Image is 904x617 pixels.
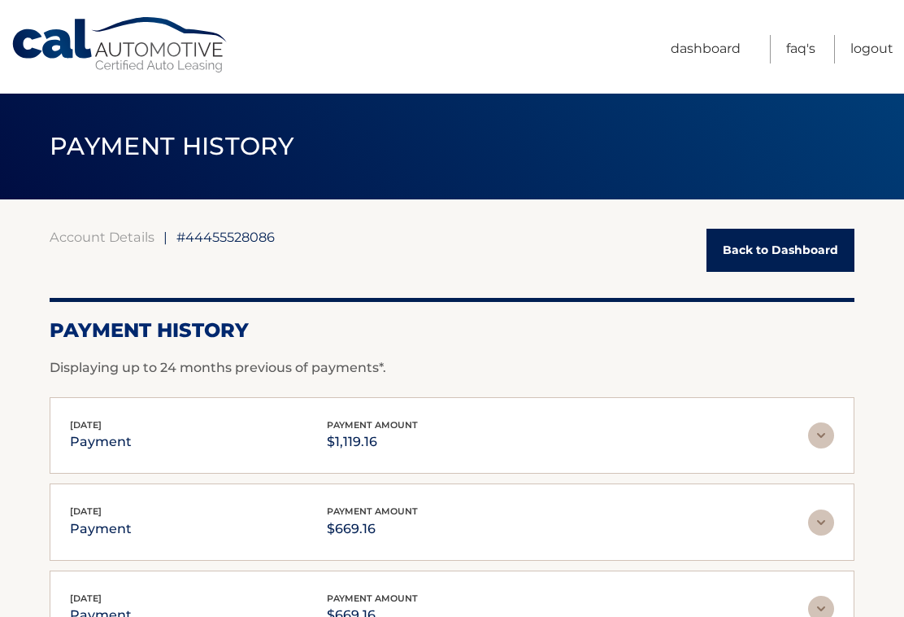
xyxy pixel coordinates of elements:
[11,16,230,74] a: Cal Automotive
[70,518,132,540] p: payment
[327,593,418,604] span: payment amount
[50,131,294,161] span: PAYMENT HISTORY
[70,431,132,453] p: payment
[70,593,102,604] span: [DATE]
[327,419,418,431] span: payment amount
[671,35,741,63] a: Dashboard
[70,505,102,517] span: [DATE]
[327,505,418,517] span: payment amount
[50,358,854,378] p: Displaying up to 24 months previous of payments*.
[176,229,275,245] span: #44455528086
[786,35,815,63] a: FAQ's
[327,431,418,453] p: $1,119.16
[327,518,418,540] p: $669.16
[50,229,154,245] a: Account Details
[706,229,854,272] a: Back to Dashboard
[163,229,167,245] span: |
[850,35,893,63] a: Logout
[808,422,834,449] img: accordion-rest.svg
[808,510,834,536] img: accordion-rest.svg
[50,318,854,343] h2: Payment History
[70,419,102,431] span: [DATE]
